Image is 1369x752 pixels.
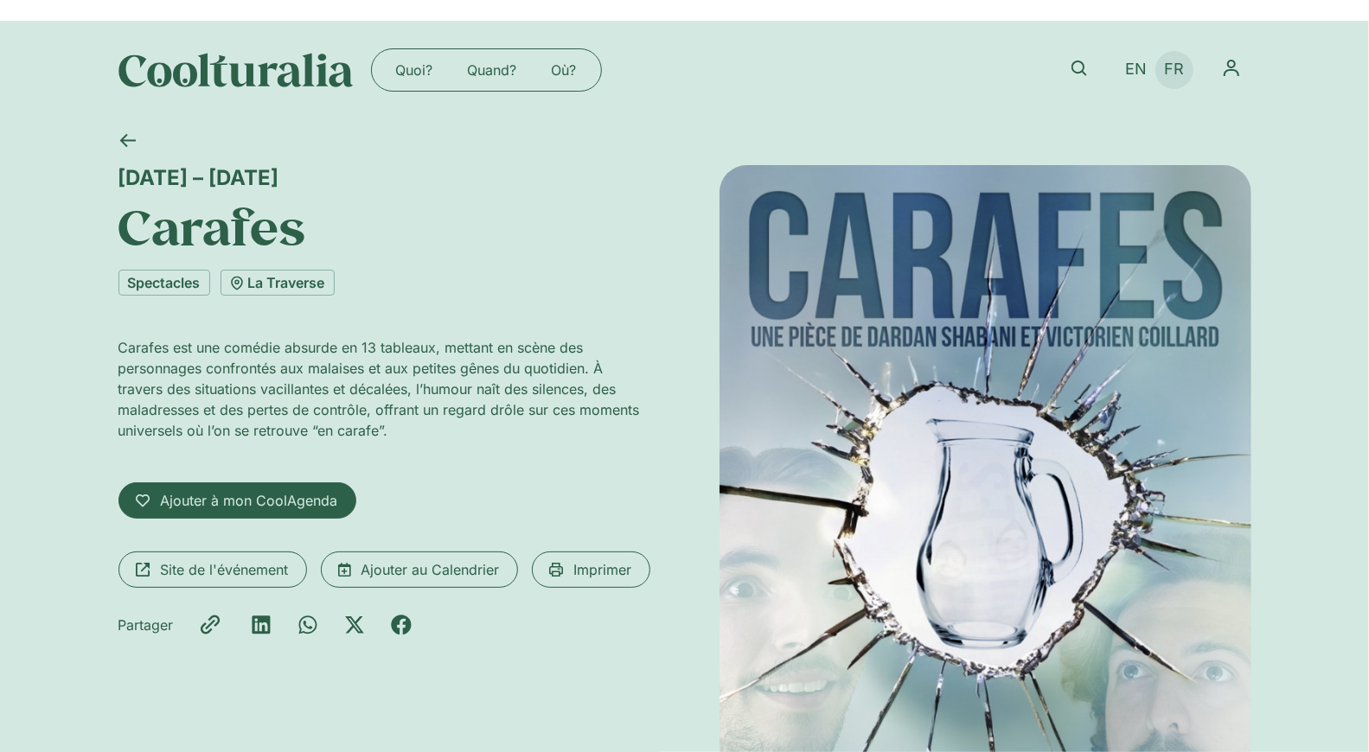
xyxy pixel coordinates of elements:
div: Partager sur whatsapp [297,615,318,635]
div: Partager sur linkedin [251,615,272,635]
span: EN [1125,61,1147,79]
span: Site de l'événement [161,559,289,580]
button: Permuter le menu [1212,48,1251,88]
a: Quoi? [379,56,451,84]
a: EN [1116,57,1155,82]
a: Imprimer [532,551,650,588]
p: Carafes est une comédie absurde en 13 tableaux, mettant en scène des personnages confrontés aux m... [118,337,650,441]
nav: Menu [1212,48,1251,88]
a: FR [1155,57,1193,82]
nav: Menu [379,56,594,84]
div: Partager sur facebook [391,615,412,635]
a: Où? [534,56,594,84]
span: FR [1164,61,1184,79]
a: La Traverse [221,270,335,296]
a: Quand? [451,56,534,84]
a: Spectacles [118,270,210,296]
h1: Carafes [118,197,650,256]
div: [DATE] – [DATE] [118,165,650,190]
a: Ajouter à mon CoolAgenda [118,482,356,519]
div: Partager sur x-twitter [344,615,365,635]
div: Partager [118,615,174,635]
span: Ajouter au Calendrier [361,559,500,580]
a: Ajouter au Calendrier [321,551,518,588]
a: Site de l'événement [118,551,307,588]
span: Imprimer [574,559,632,580]
span: Ajouter à mon CoolAgenda [161,490,338,511]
